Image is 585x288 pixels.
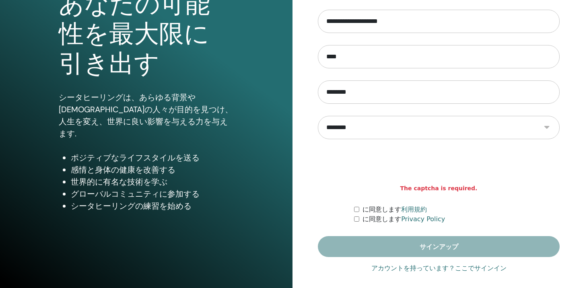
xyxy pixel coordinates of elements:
a: アカウントを持っています？ここでサインイン [371,263,507,273]
strong: The captcha is required. [400,184,478,193]
li: シータヒーリングの練習を始める [71,200,234,212]
label: に同意します [363,205,427,214]
li: 感情と身体の健康を改善する [71,164,234,176]
li: グローバルコミュニティに参加する [71,188,234,200]
li: ポジティブなライフスタイルを送る [71,152,234,164]
p: シータヒーリングは、あらゆる背景や[DEMOGRAPHIC_DATA]の人々が目的を見つけ、人生を変え、世界に良い影響を与える力を与えます. [59,91,234,140]
iframe: reCAPTCHA [378,151,500,183]
li: 世界的に有名な技術を学ぶ [71,176,234,188]
a: 利用規約 [401,206,427,213]
a: Privacy Policy [401,215,445,223]
label: に同意します [363,214,445,224]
